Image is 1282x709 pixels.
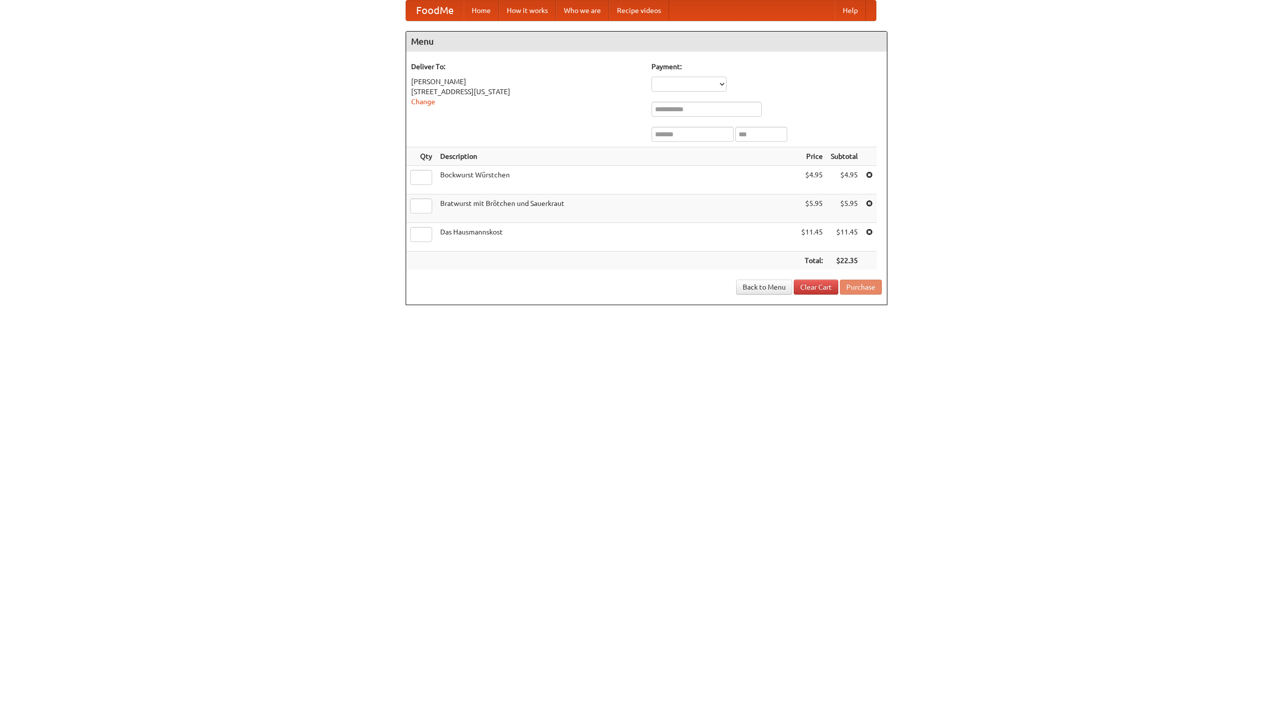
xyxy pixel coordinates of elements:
[840,280,882,295] button: Purchase
[436,194,797,223] td: Bratwurst mit Brötchen und Sauerkraut
[827,194,862,223] td: $5.95
[411,62,642,72] h5: Deliver To:
[406,147,436,166] th: Qty
[652,62,882,72] h5: Payment:
[436,147,797,166] th: Description
[797,223,827,252] td: $11.45
[736,280,792,295] a: Back to Menu
[797,147,827,166] th: Price
[556,1,609,21] a: Who we are
[827,252,862,270] th: $22.35
[406,1,464,21] a: FoodMe
[499,1,556,21] a: How it works
[411,77,642,87] div: [PERSON_NAME]
[835,1,866,21] a: Help
[411,87,642,97] div: [STREET_ADDRESS][US_STATE]
[464,1,499,21] a: Home
[827,223,862,252] td: $11.45
[797,252,827,270] th: Total:
[797,166,827,194] td: $4.95
[406,32,887,52] h4: Menu
[827,166,862,194] td: $4.95
[411,98,435,106] a: Change
[436,166,797,194] td: Bockwurst Würstchen
[436,223,797,252] td: Das Hausmannskost
[797,194,827,223] td: $5.95
[609,1,669,21] a: Recipe videos
[794,280,838,295] a: Clear Cart
[827,147,862,166] th: Subtotal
